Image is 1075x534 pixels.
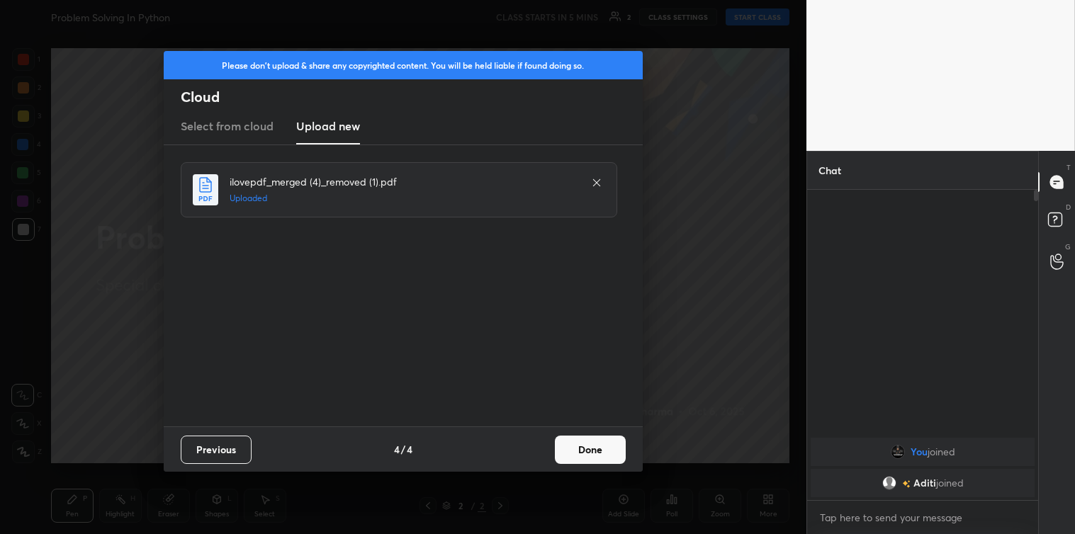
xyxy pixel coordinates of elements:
h3: Upload new [296,118,360,135]
h2: Cloud [181,88,643,106]
p: T [1066,162,1071,173]
h4: 4 [394,442,400,457]
h4: 4 [407,442,412,457]
button: Previous [181,436,252,464]
div: Please don't upload & share any copyrighted content. You will be held liable if found doing so. [164,51,643,79]
span: Aditi [913,477,935,489]
p: Chat [807,152,852,189]
h5: Uploaded [230,192,577,205]
h4: ilovepdf_merged (4)_removed (1).pdf [230,174,577,189]
img: no-rating-badge.077c3623.svg [901,480,910,488]
div: grid [807,435,1038,500]
span: You [910,446,927,458]
button: Done [555,436,626,464]
img: e60519a4c4f740609fbc41148676dd3d.jpg [890,445,904,459]
span: joined [927,446,955,458]
p: D [1066,202,1071,212]
img: default.png [882,476,896,490]
p: G [1065,242,1071,252]
span: joined [935,477,963,489]
h4: / [401,442,405,457]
